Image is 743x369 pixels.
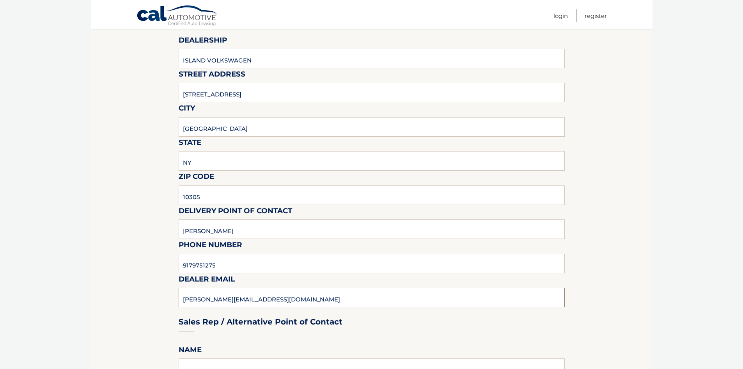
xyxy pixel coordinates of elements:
a: Register [585,9,607,22]
label: Street Address [179,68,245,83]
label: State [179,137,201,151]
label: Dealership [179,34,227,49]
h3: Sales Rep / Alternative Point of Contact [179,317,342,327]
label: Name [179,344,202,358]
label: Delivery Point of Contact [179,205,292,219]
label: Phone Number [179,239,242,253]
label: Dealer Email [179,273,235,288]
a: Cal Automotive [137,5,218,28]
a: Login [553,9,568,22]
label: City [179,102,195,117]
label: Zip Code [179,171,214,185]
